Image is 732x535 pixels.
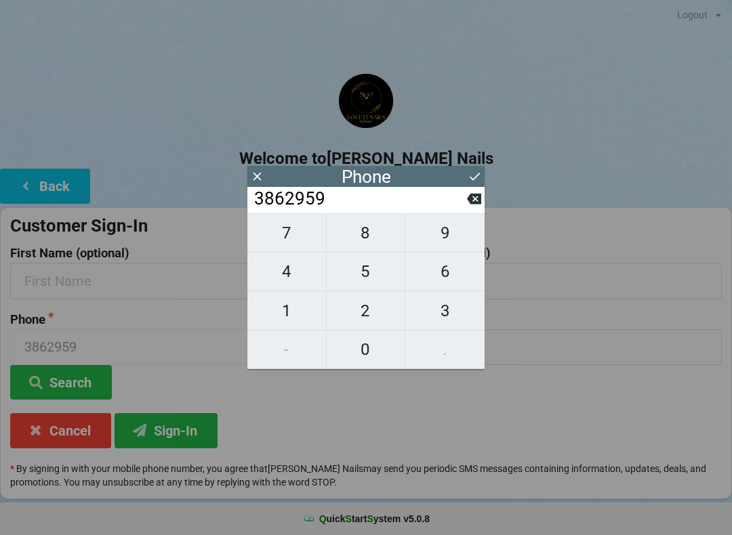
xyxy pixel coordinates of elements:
[327,257,405,286] span: 5
[247,213,327,253] button: 7
[405,297,485,325] span: 3
[405,253,485,291] button: 6
[405,257,485,286] span: 6
[247,291,327,330] button: 1
[327,297,405,325] span: 2
[327,330,406,369] button: 0
[327,253,406,291] button: 5
[247,219,326,247] span: 7
[327,213,406,253] button: 8
[342,170,391,184] div: Phone
[405,213,485,253] button: 9
[327,291,406,330] button: 2
[327,219,405,247] span: 8
[405,219,485,247] span: 9
[247,257,326,286] span: 4
[405,291,485,330] button: 3
[247,297,326,325] span: 1
[247,253,327,291] button: 4
[327,335,405,364] span: 0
